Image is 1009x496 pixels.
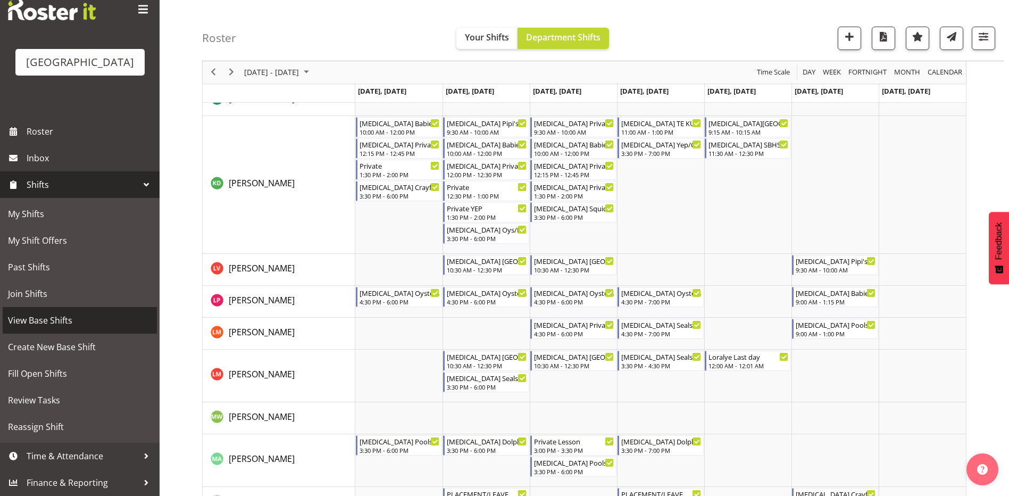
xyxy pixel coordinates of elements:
[621,329,701,338] div: 4:30 PM - 7:00 PM
[447,139,527,150] div: [MEDICAL_DATA] Babies
[621,436,701,447] div: [MEDICAL_DATA] Dolphins/Sharks
[801,66,818,79] button: Timeline Day
[534,287,614,298] div: [MEDICAL_DATA] Oysters
[443,181,529,201] div: Kaelah Dondero"s event - Private Begin From Tuesday, August 26, 2025 at 12:30:00 PM GMT+12:00 End...
[792,287,878,307] div: Libby Pawley"s event - T3 Babies/Oysters Begin From Saturday, August 30, 2025 at 9:00:00 AM GMT+1...
[621,319,701,330] div: [MEDICAL_DATA] Seals/Sea Lions
[621,139,701,150] div: [MEDICAL_DATA] Yep/Cray
[530,181,616,201] div: Kaelah Dondero"s event - T3 Private YEP Begin From Wednesday, August 27, 2025 at 1:30:00 PM GMT+1...
[356,138,442,159] div: Kaelah Dondero"s event - T3 Privates Begin From Monday, August 25, 2025 at 12:15:00 PM GMT+12:00 ...
[446,86,494,96] span: [DATE], [DATE]
[447,383,527,391] div: 3:30 PM - 6:00 PM
[447,160,527,171] div: [MEDICAL_DATA] Private Squids
[940,27,963,50] button: Send a list of all shifts for the selected filtered period to all rostered employees.
[443,372,529,392] div: Loralye McLean"s event - T3 Seals/Sea Lions Begin From Tuesday, August 26, 2025 at 3:30:00 PM GMT...
[530,117,616,137] div: Kaelah Dondero"s event - T3 Private Begin From Wednesday, August 27, 2025 at 9:30:00 AM GMT+12:00...
[796,297,875,306] div: 9:00 AM - 1:15 PM
[447,287,527,298] div: [MEDICAL_DATA] Oysters
[229,368,295,380] span: [PERSON_NAME]
[447,149,527,158] div: 10:00 AM - 12:00 PM
[443,117,529,137] div: Kaelah Dondero"s event - T3 Pipi's (20mins) Begin From Tuesday, August 26, 2025 at 9:30:00 AM GMT...
[994,222,1004,260] span: Feedback
[838,27,861,50] button: Add a new shift
[530,351,616,371] div: Loralye McLean"s event - T3 ST PATRICKS SCHOOL Begin From Wednesday, August 27, 2025 at 10:30:00 ...
[3,334,157,360] a: Create New Base Shift
[3,201,157,227] a: My Shifts
[926,66,964,79] button: Month
[356,181,442,201] div: Kaelah Dondero"s event - T3 Crayfish Begin From Monday, August 25, 2025 at 3:30:00 PM GMT+12:00 E...
[621,361,701,370] div: 3:30 PM - 4:30 PM
[847,66,889,79] button: Fortnight
[3,227,157,254] a: My Shift Offers
[229,452,295,465] a: [PERSON_NAME]
[3,307,157,334] a: View Base Shifts
[708,128,788,136] div: 9:15 AM - 10:15 AM
[224,66,239,79] button: Next
[360,128,439,136] div: 10:00 AM - 12:00 PM
[618,117,704,137] div: Kaelah Dondero"s event - T3 TE KURA Begin From Thursday, August 28, 2025 at 11:00:00 AM GMT+12:00...
[27,123,154,139] span: Roster
[3,414,157,440] a: Reassign Shift
[796,287,875,298] div: [MEDICAL_DATA] Babies/Oysters
[8,286,152,302] span: Join Shifts
[530,319,616,339] div: Lily McDowall"s event - T3 Privates Begin From Wednesday, August 27, 2025 at 4:30:00 PM GMT+12:00...
[360,192,439,200] div: 3:30 PM - 6:00 PM
[447,297,527,306] div: 4:30 PM - 6:00 PM
[27,177,138,193] span: Shifts
[447,224,527,235] div: [MEDICAL_DATA] Oys/Pvt
[447,192,527,200] div: 12:30 PM - 1:00 PM
[534,203,614,213] div: [MEDICAL_DATA] Squids
[705,351,791,371] div: Loralye McLean"s event - Loralye Last day Begin From Friday, August 29, 2025 at 12:00:00 AM GMT+1...
[360,170,439,179] div: 1:30 PM - 2:00 PM
[3,254,157,280] a: Past Shifts
[707,86,756,96] span: [DATE], [DATE]
[534,329,614,338] div: 4:30 PM - 6:00 PM
[534,128,614,136] div: 9:30 AM - 10:00 AM
[795,86,843,96] span: [DATE], [DATE]
[360,297,439,306] div: 4:30 PM - 6:00 PM
[356,117,442,137] div: Kaelah Dondero"s event - T3 Babies Begin From Monday, August 25, 2025 at 10:00:00 AM GMT+12:00 En...
[534,118,614,128] div: [MEDICAL_DATA] Private
[534,457,614,468] div: [MEDICAL_DATA] Poolside
[618,138,704,159] div: Kaelah Dondero"s event - T3 Yep/Cray Begin From Thursday, August 28, 2025 at 3:30:00 PM GMT+12:00...
[534,436,614,447] div: Private Lesson
[792,255,878,275] div: Lara Von Fintel"s event - T3 Pipi's (20mins) Begin From Saturday, August 30, 2025 at 9:30:00 AM G...
[203,254,355,286] td: Lara Von Fintel resource
[534,255,614,266] div: [MEDICAL_DATA] [GEOGRAPHIC_DATA]
[456,28,518,49] button: Your Shifts
[534,446,614,454] div: 3:00 PM - 3:30 PM
[534,467,614,476] div: 3:30 PM - 6:00 PM
[534,181,614,192] div: [MEDICAL_DATA] Private YEP
[530,255,616,275] div: Lara Von Fintel"s event - T3 ST PATRICKS SCHOOL Begin From Wednesday, August 27, 2025 at 10:30:00...
[872,27,895,50] button: Download a PDF of the roster according to the set date range.
[447,234,527,243] div: 3:30 PM - 6:00 PM
[530,435,616,456] div: Maree Ayto"s event - Private Lesson Begin From Wednesday, August 27, 2025 at 3:00:00 PM GMT+12:00...
[356,435,442,456] div: Maree Ayto"s event - T3 Poolside Begin From Monday, August 25, 2025 at 3:30:00 PM GMT+12:00 Ends ...
[203,318,355,350] td: Lily McDowall resource
[360,139,439,150] div: [MEDICAL_DATA] Privates
[792,319,878,339] div: Lily McDowall"s event - T3 Poolside Begin From Saturday, August 30, 2025 at 9:00:00 AM GMT+12:00 ...
[360,149,439,158] div: 12:15 PM - 12:45 PM
[621,287,701,298] div: [MEDICAL_DATA] Oysters
[534,213,614,221] div: 3:30 PM - 6:00 PM
[222,61,240,84] div: next period
[847,66,888,79] span: Fortnight
[204,61,222,84] div: previous period
[526,31,601,43] span: Department Shifts
[705,117,791,137] div: Kaelah Dondero"s event - T3 TISBURY SCHOOL Begin From Friday, August 29, 2025 at 9:15:00 AM GMT+1...
[796,266,875,274] div: 9:30 AM - 10:00 AM
[443,435,529,456] div: Maree Ayto"s event - T3 Dolphins/Sharks Begin From Tuesday, August 26, 2025 at 3:30:00 PM GMT+12:...
[443,351,529,371] div: Loralye McLean"s event - T3 ST PATRICKS SCHOOL Begin From Tuesday, August 26, 2025 at 10:30:00 AM...
[229,326,295,338] a: [PERSON_NAME]
[447,181,527,192] div: Private
[465,31,509,43] span: Your Shifts
[26,54,134,70] div: [GEOGRAPHIC_DATA]
[443,224,529,244] div: Kaelah Dondero"s event - T3 Oys/Pvt Begin From Tuesday, August 26, 2025 at 3:30:00 PM GMT+12:00 E...
[705,138,791,159] div: Kaelah Dondero"s event - T3 SBHS (boys) Begin From Friday, August 29, 2025 at 11:30:00 AM GMT+12:...
[893,66,922,79] button: Timeline Month
[927,66,963,79] span: calendar
[533,86,581,96] span: [DATE], [DATE]
[243,66,300,79] span: [DATE] - [DATE]
[243,66,314,79] button: August 2025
